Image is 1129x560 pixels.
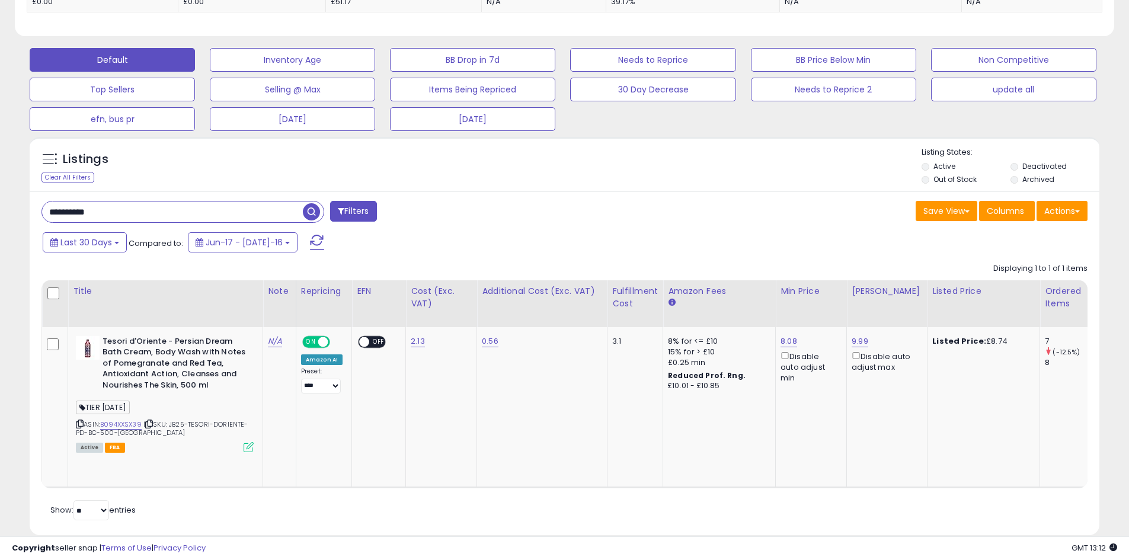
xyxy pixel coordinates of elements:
[100,420,142,430] a: B094XXSX39
[63,151,108,168] h5: Listings
[751,78,916,101] button: Needs to Reprice 2
[210,107,375,131] button: [DATE]
[328,337,347,347] span: OFF
[932,335,986,347] b: Listed Price:
[931,48,1096,72] button: Non Competitive
[41,172,94,183] div: Clear All Filters
[979,201,1035,221] button: Columns
[129,238,183,249] span: Compared to:
[781,350,837,384] div: Disable auto adjust min
[357,285,401,297] div: EFN
[612,336,654,347] div: 3.1
[301,354,343,365] div: Amazon AI
[76,443,103,453] span: All listings currently available for purchase on Amazon
[482,285,602,297] div: Additional Cost (Exc. VAT)
[30,78,195,101] button: Top Sellers
[76,401,130,414] span: TIER [DATE]
[668,336,766,347] div: 8% for <= £10
[411,285,472,310] div: Cost (Exc. VAT)
[303,337,318,347] span: ON
[390,107,555,131] button: [DATE]
[390,48,555,72] button: BB Drop in 7d
[482,335,498,347] a: 0.56
[1022,174,1054,184] label: Archived
[105,443,125,453] span: FBA
[268,335,282,347] a: N/A
[43,232,127,252] button: Last 30 Days
[1037,201,1088,221] button: Actions
[301,285,347,297] div: Repricing
[210,78,375,101] button: Selling @ Max
[60,236,112,248] span: Last 30 Days
[330,201,376,222] button: Filters
[103,336,247,394] b: Tesori d'Oriente - Persian Dream Bath Cream, Body Wash with Notes of Pomegranate and Red Tea, Ant...
[668,370,746,380] b: Reduced Prof. Rng.
[987,205,1024,217] span: Columns
[931,78,1096,101] button: update all
[612,285,658,310] div: Fulfillment Cost
[916,201,977,221] button: Save View
[1053,347,1080,357] small: (-12.5%)
[76,336,100,360] img: 418vRYOeFoL._SL40_.jpg
[268,285,291,297] div: Note
[188,232,298,252] button: Jun-17 - [DATE]-16
[1045,357,1093,368] div: 8
[668,347,766,357] div: 15% for > £10
[206,236,283,248] span: Jun-17 - [DATE]-16
[668,297,675,308] small: Amazon Fees.
[852,350,918,373] div: Disable auto adjust max
[1072,542,1117,553] span: 2025-08-16 13:12 GMT
[30,107,195,131] button: efn, bus pr
[369,337,388,347] span: OFF
[1045,285,1088,310] div: Ordered Items
[301,367,343,394] div: Preset:
[12,542,55,553] strong: Copyright
[1022,161,1067,171] label: Deactivated
[751,48,916,72] button: BB Price Below Min
[153,542,206,553] a: Privacy Policy
[12,543,206,554] div: seller snap | |
[781,285,842,297] div: Min Price
[73,285,258,297] div: Title
[933,161,955,171] label: Active
[993,263,1088,274] div: Displaying 1 to 1 of 1 items
[50,504,136,516] span: Show: entries
[76,420,248,437] span: | SKU: JB25-TESORI-DORIENTE-PD-BC-500-[GEOGRAPHIC_DATA]
[1045,336,1093,347] div: 7
[933,174,977,184] label: Out of Stock
[570,78,735,101] button: 30 Day Decrease
[76,336,254,452] div: ASIN:
[668,381,766,391] div: £10.01 - £10.85
[922,147,1099,158] p: Listing States:
[668,285,770,297] div: Amazon Fees
[411,335,425,347] a: 2.13
[668,357,766,368] div: £0.25 min
[852,335,868,347] a: 9.99
[852,285,922,297] div: [PERSON_NAME]
[390,78,555,101] button: Items Being Repriced
[932,285,1035,297] div: Listed Price
[30,48,195,72] button: Default
[781,335,797,347] a: 8.08
[101,542,152,553] a: Terms of Use
[570,48,735,72] button: Needs to Reprice
[210,48,375,72] button: Inventory Age
[932,336,1031,347] div: £8.74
